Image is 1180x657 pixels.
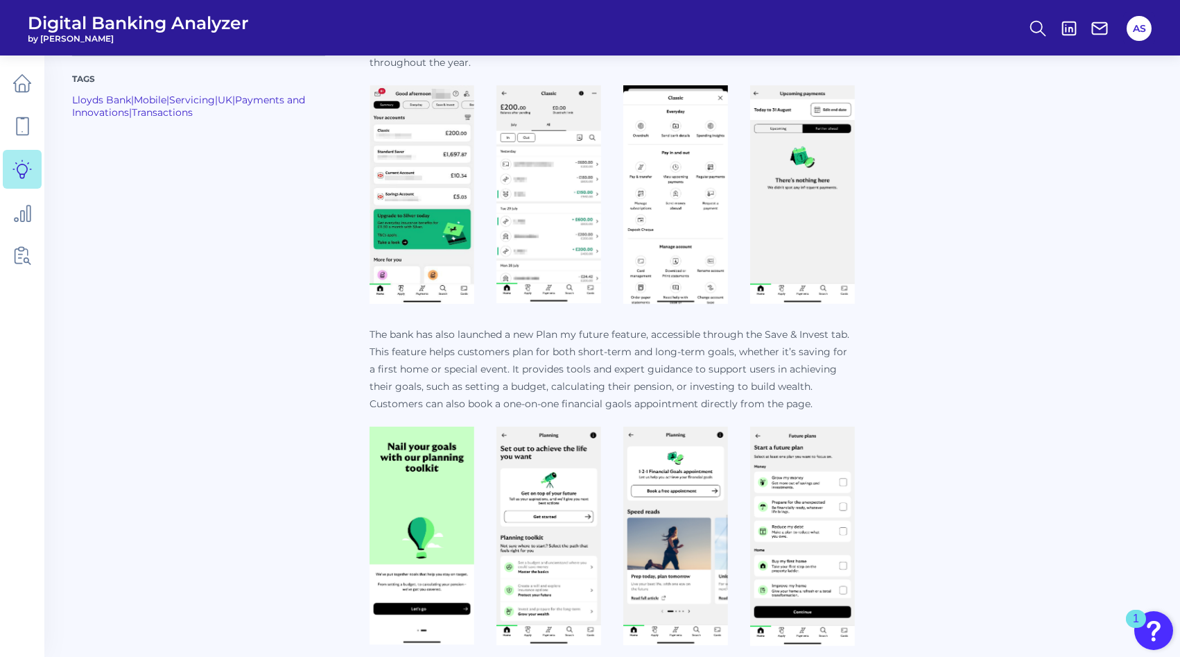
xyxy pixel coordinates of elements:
span: | [129,106,132,119]
span: | [166,94,169,106]
div: 1 [1133,619,1139,637]
img: Image 5.png [623,427,728,645]
p: The bank has also launched a new Plan my future feature, accessible through the Save & Invest tab... [370,326,855,413]
img: Image 4.png [750,85,855,303]
img: Image 4.png [496,427,601,645]
a: Lloyds Bank [72,94,131,106]
a: Payments and Innovations [72,94,305,119]
p: Tags [72,73,325,85]
span: | [131,94,134,106]
img: Image 1.png [370,85,474,304]
img: Image 3.png [623,85,728,304]
a: Transactions [132,106,193,119]
a: Mobile [134,94,166,106]
span: | [215,94,218,106]
img: Image 3.png [370,427,474,645]
a: UK [218,94,232,106]
button: Open Resource Center, 1 new notification [1134,611,1173,650]
span: Digital Banking Analyzer [28,12,249,33]
span: by [PERSON_NAME] [28,33,249,44]
img: Image 9.png [750,427,855,646]
span: | [232,94,235,106]
img: Image 2.png [496,85,601,303]
a: Servicing [169,94,215,106]
button: AS [1127,16,1152,41]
